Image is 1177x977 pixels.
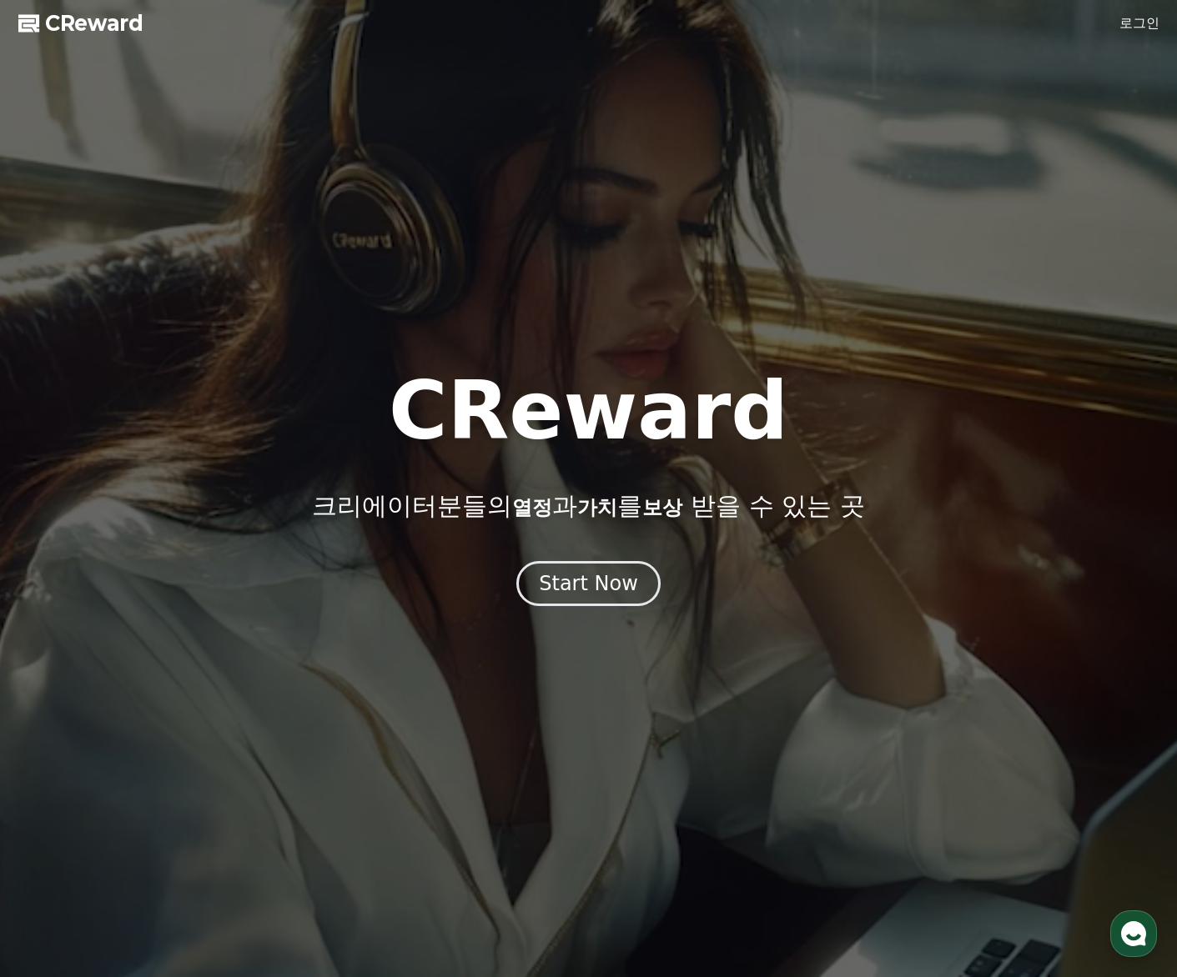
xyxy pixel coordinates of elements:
[516,578,661,594] a: Start Now
[516,561,661,606] button: Start Now
[389,371,788,451] h1: CReward
[45,10,143,37] span: CReward
[577,496,617,519] span: 가치
[18,10,143,37] a: CReward
[642,496,682,519] span: 보상
[312,491,864,521] p: 크리에이터분들의 과 를 받을 수 있는 곳
[512,496,552,519] span: 열정
[1119,13,1159,33] a: 로그인
[539,570,638,597] div: Start Now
